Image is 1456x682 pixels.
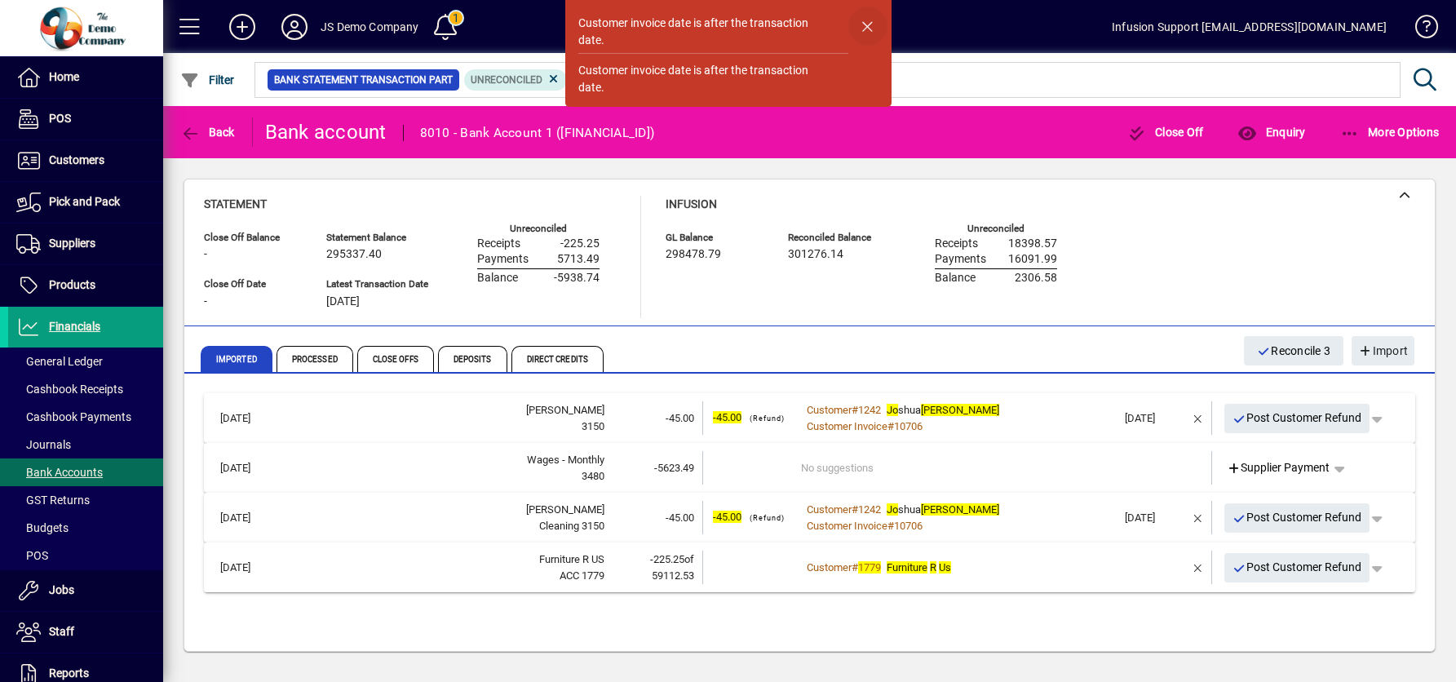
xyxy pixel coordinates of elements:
[666,248,721,261] span: 298478.79
[277,346,353,372] span: Processed
[935,237,978,250] span: Receipts
[967,224,1025,234] label: Unreconciled
[713,411,741,423] span: -45.00
[201,346,272,372] span: Imported
[289,418,604,435] div: 3150
[8,224,163,264] a: Suppliers
[807,404,852,416] span: Customer
[652,553,694,582] span: of 59112.53
[16,355,103,368] span: General Ledger
[289,402,604,418] div: Jo Smith
[8,431,163,458] a: Journals
[49,625,74,638] span: Staff
[180,126,235,139] span: Back
[204,493,1415,542] mat-expansion-panel-header: [DATE][PERSON_NAME]Cleaning 3150-45.00-45.00(Refund)Customer#1242Joshua[PERSON_NAME]Customer Invo...
[8,57,163,98] a: Home
[1008,253,1057,266] span: 16091.99
[894,420,923,432] span: 10706
[801,517,928,534] a: Customer Invoice#10706
[163,117,253,147] app-page-header-button: Back
[265,119,387,145] div: Bank account
[49,320,100,333] span: Financials
[1227,459,1330,476] span: Supplier Payment
[560,237,600,250] span: -225.25
[858,561,881,573] em: 1779
[16,549,48,562] span: POS
[1257,338,1330,365] span: Reconcile 3
[49,666,89,680] span: Reports
[326,279,428,290] span: Latest Transaction Date
[204,542,1415,592] mat-expansion-panel-header: [DATE]Furniture R USACC 1779-225.25of 59112.53Customer#1779Furniture R UsPost Customer Refund
[477,272,518,285] span: Balance
[935,272,976,285] span: Balance
[212,401,289,435] td: [DATE]
[180,73,235,86] span: Filter
[921,503,999,516] em: [PERSON_NAME]
[887,561,927,573] em: Furniture
[1233,117,1309,147] button: Enquiry
[8,486,163,514] a: GST Returns
[1127,126,1204,139] span: Close Off
[16,410,131,423] span: Cashbook Payments
[289,502,604,518] div: Jo Smith
[1220,454,1337,483] a: Supplier Payment
[8,182,163,223] a: Pick and Pack
[807,420,887,432] span: Customer Invoice
[887,404,898,416] em: Jo
[16,383,123,396] span: Cashbook Receipts
[326,232,428,243] span: Statement Balance
[471,74,542,86] span: Unreconciled
[1233,504,1362,531] span: Post Customer Refund
[49,70,79,83] span: Home
[852,404,858,416] span: #
[212,551,289,584] td: [DATE]
[887,420,894,432] span: #
[1352,336,1414,365] button: Import
[49,583,74,596] span: Jobs
[1224,503,1370,533] button: Post Customer Refund
[666,412,694,424] span: -45.00
[49,195,120,208] span: Pick and Pack
[204,393,1415,443] mat-expansion-panel-header: [DATE][PERSON_NAME]3150-45.00-45.00(Refund)Customer#1242Joshua[PERSON_NAME]Customer Invoice#10706...
[1185,405,1211,432] button: Remove
[204,295,207,308] span: -
[8,99,163,139] a: POS
[1224,553,1370,582] button: Post Customer Refund
[289,452,604,468] div: Wages Monthly
[1185,555,1211,581] button: Remove
[666,511,694,524] span: -45.00
[887,520,894,532] span: #
[289,568,604,584] div: ACC 1779
[801,401,887,418] a: Customer#1242
[326,248,382,261] span: 295337.40
[49,278,95,291] span: Products
[807,561,852,573] span: Customer
[212,451,289,485] td: [DATE]
[8,542,163,569] a: POS
[788,232,886,243] span: Reconciled Balance
[1112,14,1387,40] div: Infusion Support [EMAIL_ADDRESS][DOMAIN_NAME]
[8,375,163,403] a: Cashbook Receipts
[464,69,568,91] mat-chip: Reconciliation Status: Unreconciled
[49,153,104,166] span: Customers
[666,232,763,243] span: GL Balance
[1125,510,1185,526] div: [DATE]
[16,466,103,479] span: Bank Accounts
[16,494,90,507] span: GST Returns
[557,253,600,266] span: 5713.49
[8,265,163,306] a: Products
[1244,336,1343,365] button: Reconcile 3
[887,503,999,516] span: shua
[807,520,887,532] span: Customer Invoice
[477,253,529,266] span: Payments
[510,224,567,234] label: Unreconciled
[438,346,507,372] span: Deposits
[650,553,684,565] span: -225.25
[1224,404,1370,433] button: Post Customer Refund
[8,403,163,431] a: Cashbook Payments
[8,140,163,181] a: Customers
[788,248,843,261] span: 301276.14
[713,511,741,523] span: -45.00
[1233,405,1362,432] span: Post Customer Refund
[49,112,71,125] span: POS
